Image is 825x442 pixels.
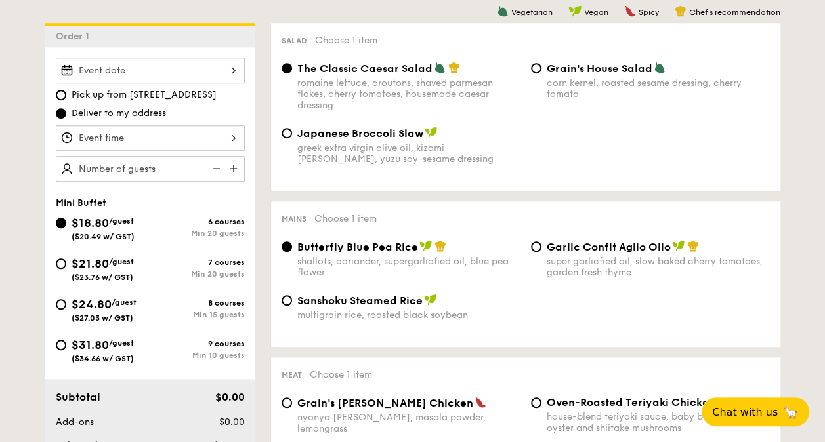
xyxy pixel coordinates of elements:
span: Japanese Broccoli Slaw [297,127,423,140]
span: /guest [109,338,134,348]
img: icon-chef-hat.a58ddaea.svg [448,62,460,73]
input: Pick up from [STREET_ADDRESS] [56,90,66,100]
span: $31.80 [72,338,109,352]
div: super garlicfied oil, slow baked cherry tomatoes, garden fresh thyme [547,256,770,278]
span: Oven-Roasted Teriyaki Chicken [547,396,715,409]
span: Mains [282,214,307,224]
div: Min 15 guests [150,310,245,319]
img: icon-spicy.37a8142b.svg [475,396,486,408]
span: $24.80 [72,297,112,311]
div: Min 20 guests [150,270,245,279]
img: icon-vegan.f8ff3823.svg [419,240,433,252]
span: $0.00 [215,391,244,403]
span: $21.80 [72,256,109,271]
div: house-blend teriyaki sauce, baby bok choy, king oyster and shiitake mushrooms [547,411,770,433]
span: Vegetarian [511,8,553,17]
span: $18.80 [72,216,109,230]
div: 6 courses [150,217,245,226]
span: 🦙 [783,405,799,420]
div: romaine lettuce, croutons, shaved parmesan flakes, cherry tomatoes, housemade caesar dressing [297,77,520,111]
input: Japanese Broccoli Slawgreek extra virgin olive oil, kizami [PERSON_NAME], yuzu soy-sesame dressing [282,128,292,138]
input: $18.80/guest($20.49 w/ GST)6 coursesMin 20 guests [56,218,66,228]
span: /guest [109,257,134,266]
img: icon-vegan.f8ff3823.svg [424,294,437,306]
img: icon-spicy.37a8142b.svg [624,5,636,17]
input: Event time [56,125,245,151]
div: 9 courses [150,339,245,348]
input: The Classic Caesar Saladromaine lettuce, croutons, shaved parmesan flakes, cherry tomatoes, house... [282,63,292,73]
input: $21.80/guest($23.76 w/ GST)7 coursesMin 20 guests [56,258,66,269]
span: /guest [109,216,134,226]
img: icon-add.58712e84.svg [225,156,245,181]
span: Sanshoku Steamed Rice [297,294,423,307]
img: icon-vegetarian.fe4039eb.svg [654,62,666,73]
span: Choose 1 item [314,213,377,224]
span: Subtotal [56,391,100,403]
div: nyonya [PERSON_NAME], masala powder, lemongrass [297,412,520,434]
span: Choose 1 item [310,369,372,380]
span: Pick up from [STREET_ADDRESS] [72,89,217,102]
span: Grain's [PERSON_NAME] Chicken [297,397,473,409]
input: Grain's [PERSON_NAME] Chickennyonya [PERSON_NAME], masala powder, lemongrass [282,397,292,408]
span: Garlic Confit Aglio Olio [547,241,671,253]
img: icon-reduce.1d2dbef1.svg [205,156,225,181]
span: Choose 1 item [315,35,377,46]
span: Mini Buffet [56,197,106,209]
div: corn kernel, roasted sesame dressing, cherry tomato [547,77,770,100]
img: icon-chef-hat.a58ddaea.svg [687,240,699,252]
input: Deliver to my address [56,108,66,119]
span: Salad [282,36,307,45]
div: shallots, coriander, supergarlicfied oil, blue pea flower [297,256,520,278]
img: icon-vegetarian.fe4039eb.svg [434,62,446,73]
input: $31.80/guest($34.66 w/ GST)9 coursesMin 10 guests [56,340,66,350]
span: Vegan [584,8,608,17]
span: Chat with us [712,406,778,418]
div: 7 courses [150,258,245,267]
div: Min 10 guests [150,351,245,360]
img: icon-vegan.f8ff3823.svg [425,127,438,138]
span: ($20.49 w/ GST) [72,232,135,241]
div: greek extra virgin olive oil, kizami [PERSON_NAME], yuzu soy-sesame dressing [297,142,520,165]
input: Grain's House Saladcorn kernel, roasted sesame dressing, cherry tomato [531,63,541,73]
div: 8 courses [150,298,245,308]
img: icon-chef-hat.a58ddaea.svg [675,5,687,17]
input: Sanshoku Steamed Ricemultigrain rice, roasted black soybean [282,295,292,306]
span: Deliver to my address [72,107,166,120]
img: icon-chef-hat.a58ddaea.svg [434,240,446,252]
span: Spicy [639,8,659,17]
input: Garlic Confit Aglio Oliosuper garlicfied oil, slow baked cherry tomatoes, garden fresh thyme [531,241,541,252]
img: icon-vegan.f8ff3823.svg [568,5,582,17]
input: Number of guests [56,156,245,182]
div: multigrain rice, roasted black soybean [297,310,520,321]
span: Add-ons [56,416,94,428]
span: Order 1 [56,31,95,42]
input: $24.80/guest($27.03 w/ GST)8 coursesMin 15 guests [56,299,66,310]
input: Event date [56,58,245,83]
span: Chef's recommendation [689,8,780,17]
button: Chat with us🦙 [702,397,809,426]
span: ($23.76 w/ GST) [72,273,133,282]
img: icon-vegan.f8ff3823.svg [672,240,685,252]
div: Min 20 guests [150,229,245,238]
span: Meat [282,371,302,380]
span: $0.00 [219,416,244,428]
span: Butterfly Blue Pea Rice [297,241,418,253]
span: /guest [112,298,137,307]
input: Oven-Roasted Teriyaki Chickenhouse-blend teriyaki sauce, baby bok choy, king oyster and shiitake ... [531,397,541,408]
span: ($27.03 w/ GST) [72,313,133,323]
span: The Classic Caesar Salad [297,62,433,75]
span: ($34.66 w/ GST) [72,354,134,363]
img: icon-vegetarian.fe4039eb.svg [497,5,509,17]
input: Butterfly Blue Pea Riceshallots, coriander, supergarlicfied oil, blue pea flower [282,241,292,252]
span: Grain's House Salad [547,62,652,75]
